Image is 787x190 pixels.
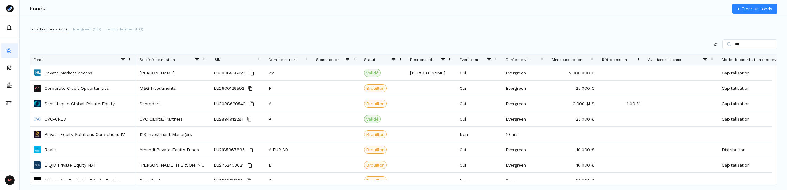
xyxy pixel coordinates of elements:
button: Copy [248,100,255,108]
div: Evergreen [502,65,548,80]
button: Copy [246,162,254,169]
span: LU2185967895 [214,142,245,157]
img: Realti [34,146,41,153]
button: Evergreen (128) [73,25,102,34]
p: Evergreen (128) [73,26,101,32]
span: Brouillon [366,147,385,153]
span: LU2540121659 [214,173,243,188]
span: Responsable [410,57,435,62]
span: Souscription [316,57,339,62]
div: CVC Capital Partners [136,111,210,126]
span: ISIN [214,57,220,62]
div: G [265,173,312,188]
div: M&G Investments [136,81,210,96]
span: LU2894912281 [214,112,243,127]
div: 25 000 € [548,81,598,96]
div: P [265,81,312,96]
span: Brouillon [366,162,385,168]
span: Avantages fiscaux [648,57,681,62]
p: CC [35,87,39,90]
button: Copy [248,69,255,77]
div: Non [456,173,502,188]
div: A2 [265,65,312,80]
div: 1,00 % [598,96,644,111]
img: Alternative Funds II - Private Equity [34,177,41,184]
button: Copy [247,146,255,154]
span: LU3008566328 [214,65,246,81]
img: funds [6,48,12,54]
div: Oui [456,65,502,80]
img: CVC-CRED [34,115,41,123]
div: Oui [456,111,502,126]
div: Oui [456,157,502,172]
span: Durée de vie [506,57,530,62]
span: LU2752403621 [214,158,244,173]
div: 10 000 $US [548,96,598,111]
div: A [265,96,312,111]
div: Evergreen [502,81,548,96]
img: Private Markets Access [34,69,41,77]
img: Semi-Liquid Global Private Equity [34,100,41,107]
div: 30 000 € [548,173,598,188]
div: Non [456,127,502,142]
div: 10 000 € [548,157,598,172]
div: A [265,111,312,126]
span: Brouillon [366,131,385,137]
div: Evergreen [502,96,548,111]
span: Brouillon [366,101,385,107]
div: Oui [456,96,502,111]
span: Statut [364,57,375,62]
a: Private Equity Solutions Convictions IV [45,131,125,137]
a: Corporate Credit Opportunities [45,85,109,91]
span: Brouillon [366,85,385,91]
p: Tous les fonds (531) [30,26,67,32]
span: Société de gestion [140,57,175,62]
div: Evergreen [502,157,548,172]
p: Alternative Funds II - Private Equity [45,177,118,184]
div: Oui [456,81,502,96]
button: commissions [1,95,18,110]
div: 10 ans [502,127,548,142]
a: Semi-Liquid Global Private Equity [45,101,115,107]
div: [PERSON_NAME] [406,65,456,80]
div: Amundi Private Equity Funds [136,142,210,157]
div: Evergreen [502,111,548,126]
span: Rétrocession [602,57,627,62]
div: 2 000 000 € [548,65,598,80]
span: LU3088620540 [214,96,246,111]
button: funds [1,43,18,58]
img: commissions [6,99,12,105]
img: Private Equity Solutions Convictions IV [34,131,41,138]
button: distributors [1,61,18,75]
a: Private Markets Access [45,70,92,76]
div: Evergreen [502,142,548,157]
div: 25 000 € [548,111,598,126]
div: A EUR AD [265,142,312,157]
span: Validé [366,116,378,122]
img: distributors [6,65,12,71]
span: Evergreen [460,57,478,62]
div: [PERSON_NAME] [136,65,210,80]
button: asset-managers [1,78,18,93]
div: 10 000 € [548,142,598,157]
span: Nom de la part [269,57,297,62]
button: Fonds fermés (403) [107,25,144,34]
div: Oui [456,142,502,157]
a: LIQID Private Equity NXT [45,162,97,168]
a: CVC-CRED [45,116,66,122]
a: Realti [45,147,56,153]
span: Validé [366,70,378,76]
div: 8 ans [502,173,548,188]
a: + Créer un fonds [732,4,777,14]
